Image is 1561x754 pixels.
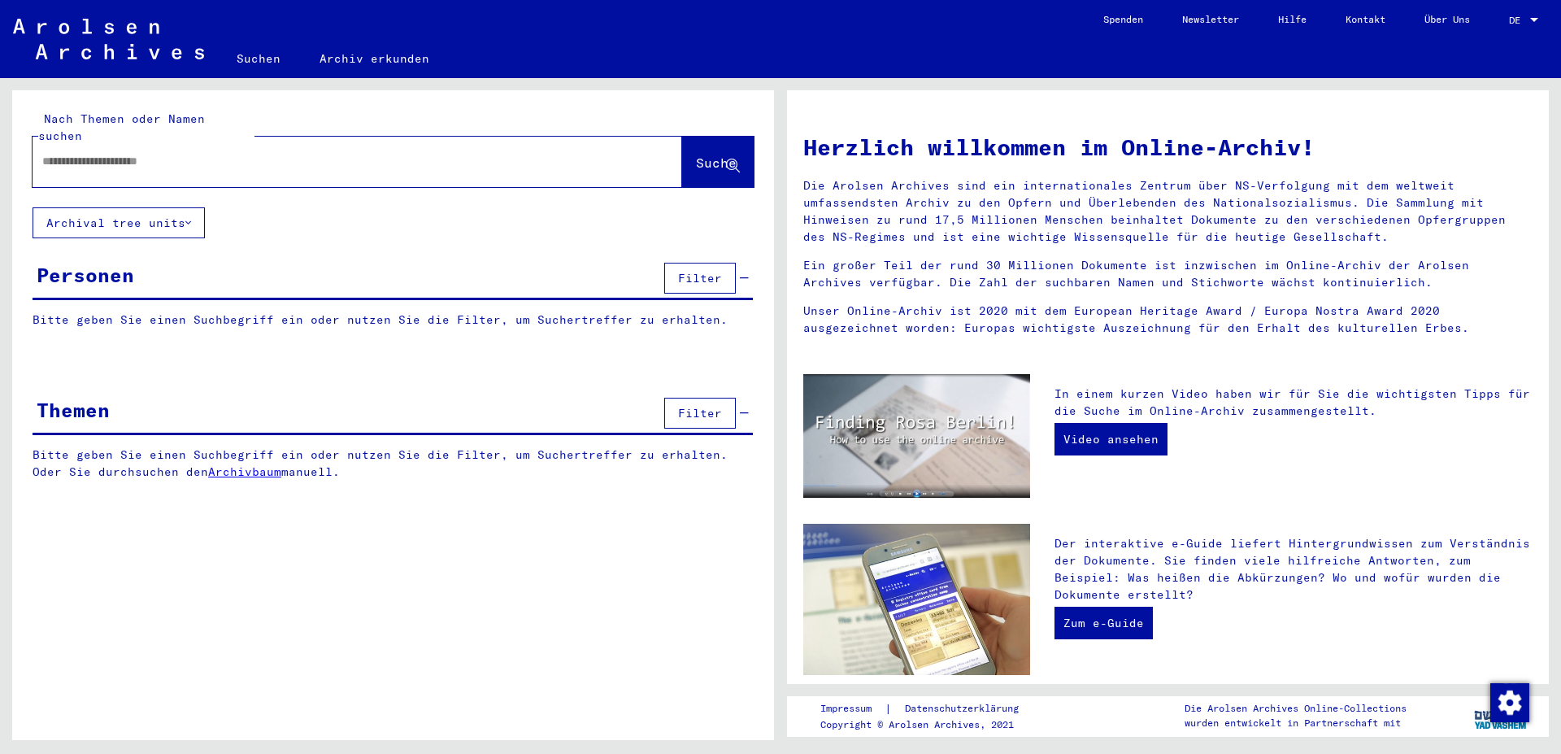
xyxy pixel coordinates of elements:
[678,406,722,421] span: Filter
[1054,607,1153,639] a: Zum e-Guide
[820,700,885,717] a: Impressum
[33,312,753,329] p: Bitte geben Sie einen Suchbegriff ein oder nutzen Sie die Filter, um Suchertreffer zu erhalten.
[682,137,754,187] button: Suche
[33,447,754,481] p: Bitte geben Sie einen Suchbegriff ein oder nutzen Sie die Filter, um Suchertreffer zu erhalten. O...
[37,260,134,290] div: Personen
[300,39,449,78] a: Archiv erkunden
[892,700,1038,717] a: Datenschutzerklärung
[1489,682,1528,721] div: Change consent
[820,700,1038,717] div: |
[1054,386,1533,420] p: In einem kurzen Video haben wir für Sie die wichtigsten Tipps für die Suche im Online-Archiv zusa...
[37,395,110,425] div: Themen
[803,374,1030,498] img: video.jpg
[678,271,722,285] span: Filter
[1054,535,1533,604] p: Der interaktive e-Guide liefert Hintergrundwissen zum Verständnis der Dokumente. Sie finden viele...
[803,524,1030,675] img: eguide.jpg
[696,155,737,171] span: Suche
[803,303,1533,337] p: Unser Online-Archiv ist 2020 mit dem European Heritage Award / Europa Nostra Award 2020 ausgezeic...
[38,111,205,143] mat-label: Nach Themen oder Namen suchen
[1185,701,1407,716] p: Die Arolsen Archives Online-Collections
[217,39,300,78] a: Suchen
[1185,716,1407,730] p: wurden entwickelt in Partnerschaft mit
[33,207,205,238] button: Archival tree units
[803,177,1533,246] p: Die Arolsen Archives sind ein internationales Zentrum über NS-Verfolgung mit dem weltweit umfasse...
[208,464,281,479] a: Archivbaum
[1471,695,1532,736] img: yv_logo.png
[664,263,736,294] button: Filter
[1490,683,1529,722] img: Change consent
[803,130,1533,164] h1: Herzlich willkommen im Online-Archiv!
[13,19,204,59] img: Arolsen_neg.svg
[1509,15,1527,26] span: DE
[803,257,1533,291] p: Ein großer Teil der rund 30 Millionen Dokumente ist inzwischen im Online-Archiv der Arolsen Archi...
[820,717,1038,732] p: Copyright © Arolsen Archives, 2021
[1054,423,1167,455] a: Video ansehen
[664,398,736,429] button: Filter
